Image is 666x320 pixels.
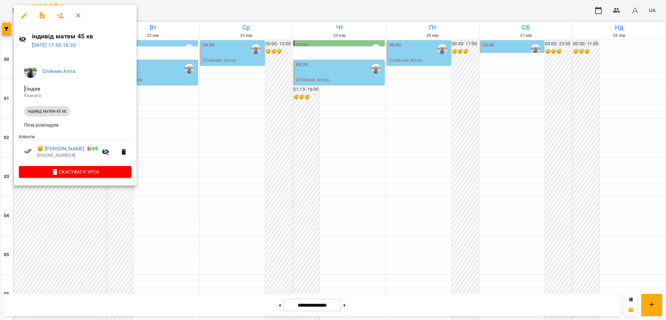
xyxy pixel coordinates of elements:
[19,133,131,166] ul: Клієнти
[92,146,98,152] span: 69
[19,119,131,131] li: Поза розкладом
[24,168,126,176] span: Скасувати Урок
[37,152,98,159] p: [PHONE_NUMBER]
[37,145,84,153] a: 😀 [PERSON_NAME]
[87,146,90,152] span: 3
[32,42,76,48] a: [DATE] 17:50-18:35
[24,147,32,155] svg: Візит сплачено
[24,92,126,99] p: Кімната
[24,86,42,92] span: - Індив
[24,108,70,114] span: індивід матем 45 хв
[24,65,37,78] img: 79bf113477beb734b35379532aeced2e.jpg
[42,68,75,74] a: Олійник Алла
[87,146,98,152] b: /
[32,31,132,41] h6: індивід матем 45 хв
[19,166,131,178] button: Скасувати Урок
